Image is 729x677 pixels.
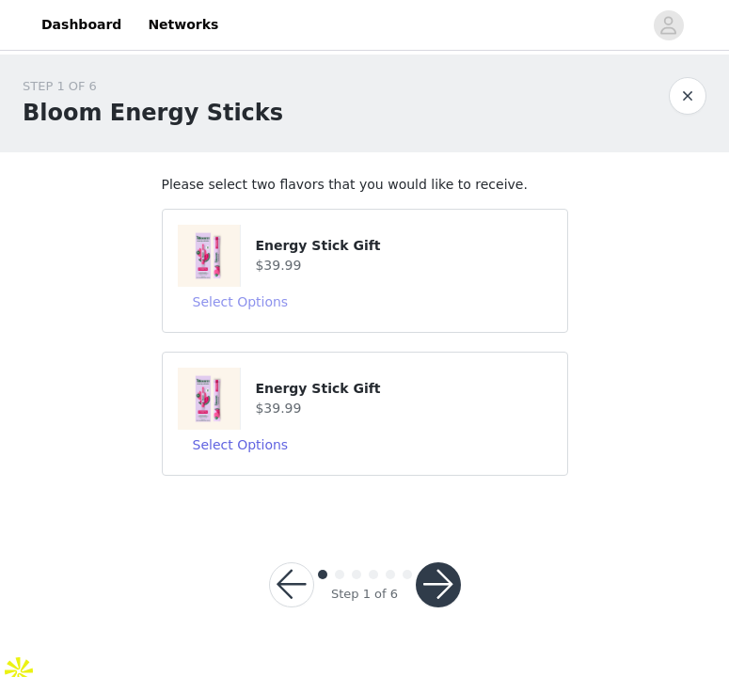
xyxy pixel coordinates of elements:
[659,10,677,40] div: avatar
[23,77,283,96] div: STEP 1 OF 6
[136,4,230,46] a: Networks
[23,96,283,130] h1: Bloom Energy Sticks
[255,379,551,399] h4: Energy Stick Gift
[178,225,240,287] img: Energy Stick Gift
[255,236,551,256] h4: Energy Stick Gift
[30,4,133,46] a: Dashboard
[178,368,240,430] img: Energy Stick Gift
[162,175,568,195] p: Please select two flavors that you would like to receive.
[178,287,304,317] button: Select Options
[255,256,551,276] h4: $39.99
[178,430,304,460] button: Select Options
[331,585,398,604] div: Step 1 of 6
[255,399,551,418] h4: $39.99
